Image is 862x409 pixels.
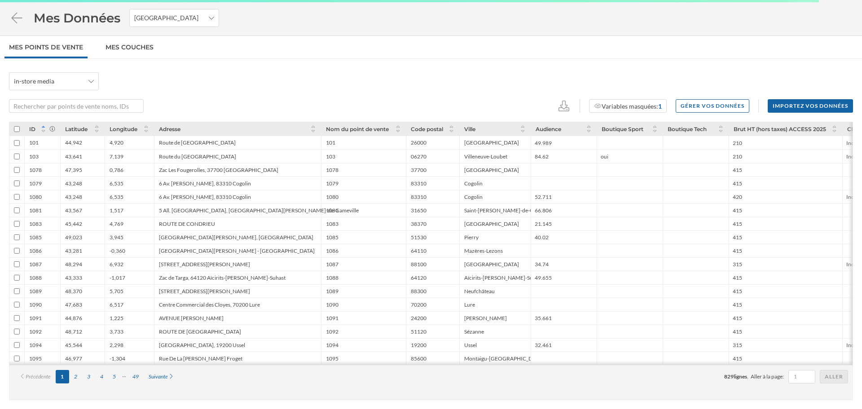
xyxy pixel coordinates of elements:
[326,220,339,227] div: 1083
[65,153,82,160] div: 43,641
[326,328,339,335] div: 1092
[65,220,82,227] div: 45,442
[159,288,250,295] div: [STREET_ADDRESS][PERSON_NAME]
[411,126,443,132] span: Code postal
[159,126,180,132] span: Adresse
[29,301,42,308] div: 1090
[411,153,427,160] div: 06270
[29,167,42,173] div: 1078
[464,194,483,200] div: Cogolin
[464,328,484,335] div: Sézanne
[464,220,519,227] div: [GEOGRAPHIC_DATA]
[29,261,42,268] div: 1087
[65,288,82,295] div: 48,370
[110,139,123,146] div: 4,920
[326,126,389,132] span: Nom du point de vente
[110,315,123,321] div: 1,225
[65,207,82,214] div: 43,567
[65,315,82,321] div: 44,876
[326,288,339,295] div: 1089
[65,301,82,308] div: 47,683
[65,234,82,241] div: 49,023
[110,180,123,187] div: 6,535
[65,274,82,281] div: 43,333
[29,180,42,187] div: 1079
[29,328,42,335] div: 1092
[159,261,250,268] div: [STREET_ADDRESS][PERSON_NAME]
[159,328,241,335] div: ROUTE DE [GEOGRAPHIC_DATA]
[326,274,339,281] div: 1088
[110,126,137,132] span: Longitude
[110,207,123,214] div: 1,517
[29,207,42,214] div: 1081
[29,247,42,254] div: 1086
[29,220,42,227] div: 1083
[29,153,39,160] div: 103
[411,342,427,348] div: 19200
[34,9,120,26] span: Mes Données
[411,355,427,362] div: 85600
[734,126,826,132] span: Brut HT (hors taxes) ACCESS 2025
[326,301,339,308] div: 1090
[159,180,251,187] div: 6 Av. [PERSON_NAME], 83310 Cogolin
[326,261,339,268] div: 1087
[326,167,339,173] div: 1078
[747,373,748,380] span: .
[791,372,813,381] input: 1
[724,373,734,380] span: 829
[411,288,427,295] div: 88300
[65,247,82,254] div: 43,281
[110,194,123,200] div: 6,535
[411,139,427,146] div: 26000
[110,261,123,268] div: 6,932
[464,207,553,214] div: Saint-[PERSON_NAME]-de-Gameville
[464,274,543,281] div: Aïcirits-[PERSON_NAME]-Suhast
[110,288,123,295] div: 5,705
[134,13,198,22] span: [GEOGRAPHIC_DATA]
[65,261,82,268] div: 48,294
[734,373,747,380] span: lignes
[658,102,662,110] strong: 1
[411,234,427,241] div: 51530
[29,315,42,321] div: 1091
[159,274,286,281] div: Zac de Targa, 64120 Aïcirits-[PERSON_NAME]-Suhast
[29,355,42,362] div: 1095
[159,234,313,241] div: [GEOGRAPHIC_DATA][PERSON_NAME], [GEOGRAPHIC_DATA]
[110,153,123,160] div: 7,139
[29,274,42,281] div: 1088
[464,288,495,295] div: Neufchâteau
[594,101,662,111] div: Variables masquées:
[110,342,123,348] div: 2,298
[29,288,42,295] div: 1089
[29,139,39,146] div: 101
[411,180,427,187] div: 83310
[159,220,215,227] div: ROUTE DE CONDRIEU
[411,261,427,268] div: 88100
[159,355,242,362] div: Rue De La [PERSON_NAME] Froget
[326,153,335,160] div: 103
[110,234,123,241] div: 3,945
[464,261,519,268] div: [GEOGRAPHIC_DATA]
[159,194,251,200] div: 6 Av. [PERSON_NAME], 83310 Cogolin
[411,328,427,335] div: 51120
[411,247,427,254] div: 64110
[159,247,315,254] div: [GEOGRAPHIC_DATA][PERSON_NAME] - [GEOGRAPHIC_DATA]
[411,301,427,308] div: 70200
[326,355,339,362] div: 1095
[29,234,42,241] div: 1085
[14,77,54,86] span: in-store media
[326,194,339,200] div: 1080
[464,126,475,132] span: Ville
[65,167,82,173] div: 47,395
[159,139,236,146] div: Route de [GEOGRAPHIC_DATA]
[65,126,88,132] span: Latitude
[464,153,507,160] div: Villeneuve-Loubet
[668,126,707,132] span: Boutique Tech
[411,207,427,214] div: 31650
[159,167,278,173] div: Zac Les Fougerolles, 37700 [GEOGRAPHIC_DATA]
[326,342,339,348] div: 1094
[411,220,427,227] div: 38370
[411,167,427,173] div: 37700
[110,274,125,281] div: -1,017
[159,315,224,321] div: AVENUE [PERSON_NAME]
